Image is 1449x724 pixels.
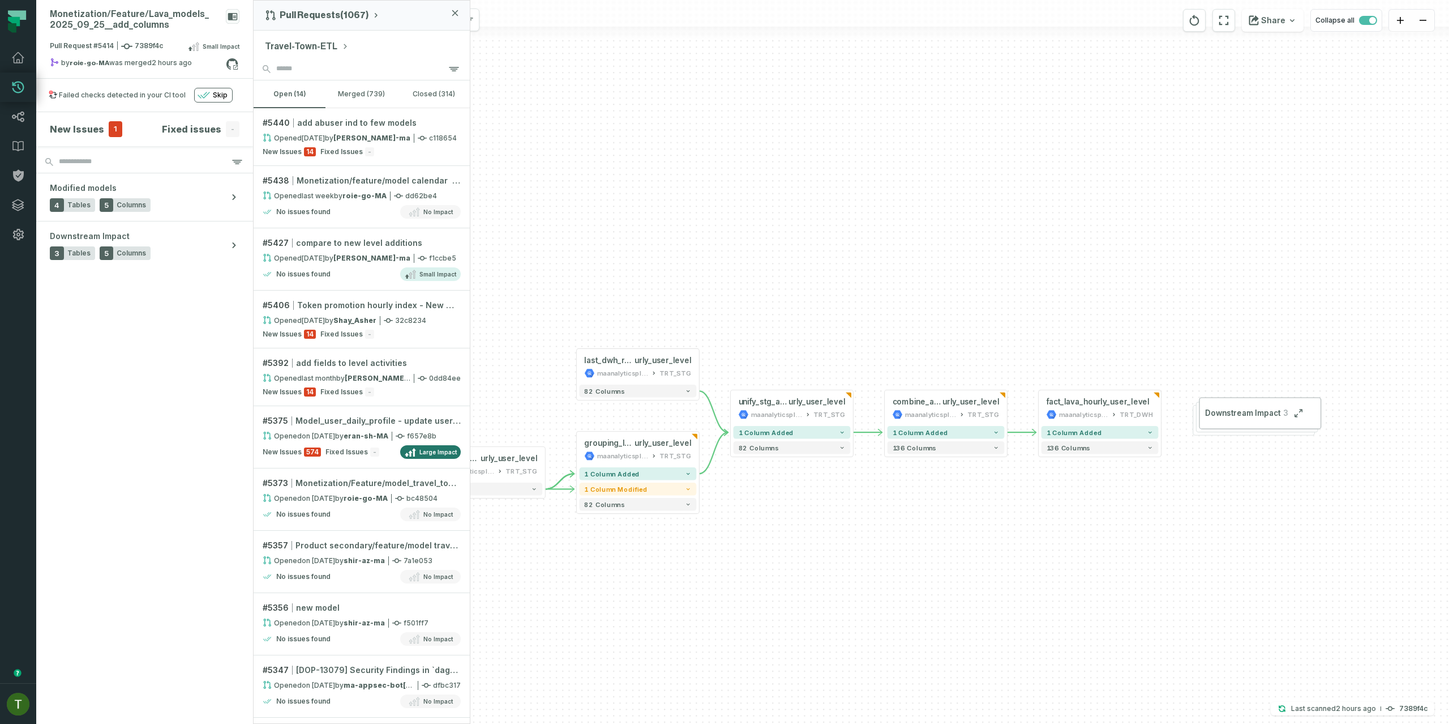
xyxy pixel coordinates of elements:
div: TRT_STG [659,451,691,461]
button: merged (739) [325,80,397,108]
span: new model [296,602,340,614]
strong: paz-nakash-ma [345,374,422,382]
span: 3 [50,246,64,260]
div: dfbc317 [263,680,461,690]
img: avatar of Tomer Galun [7,693,29,716]
div: Opened by [263,556,385,565]
g: Edge from 8d074f3999b549f2fc028c340baee73b to 190e48a2d664b1093ec3c416a3595267 [699,391,728,432]
span: Columns [117,201,146,210]
button: Collapse all [1310,9,1382,32]
span: No Impact [423,634,453,644]
relative-time: Aug 26, 2025, 1:13 PM GMT+3 [302,619,335,627]
h4: No issues found [276,270,331,279]
span: [DOP-13079] Security Findings in `dags/dbt/dbt_user_minute_activities/dbt_packages/dbt_utils/.git... [296,665,461,676]
span: 82 columns [739,444,779,451]
div: TRT_DWH [1120,410,1154,420]
div: 32c8234 [263,316,461,325]
strong: ma-appsec-bot[bot] [344,681,422,689]
div: Product secondary/feature/model travel together task develop new feature model [295,540,461,551]
span: New Issues [263,330,302,339]
div: Opened by [263,133,410,143]
span: 1 column added [739,429,794,436]
strong: roie-go-MA (roiegonen17) [344,494,388,502]
strong: Shay_Asher (shayasher17) [333,316,376,325]
span: 5 [100,246,113,260]
span: Model_user_daily_profile - update user_score [295,415,461,427]
span: No Impact [423,510,453,519]
span: Downstream Impact [50,231,130,242]
strong: roie-go-MA (roiegonen17) [70,59,109,66]
div: maanalyticsplatform [905,410,956,420]
span: - [365,147,374,156]
span: urly_user_level [481,453,537,463]
div: combine_attributes_lava_hourly_user_level [893,397,1000,407]
span: Monetization/feature/model calendar add extrenal segments to the calendar tables [297,175,461,186]
div: grouping_lava_hourly_user_level [584,438,691,448]
relative-time: Aug 24, 2025, 12:46 PM GMT+3 [302,681,335,689]
div: maanalyticsplatform [1059,410,1108,420]
button: Skip [194,88,233,103]
span: Columns [117,249,146,258]
span: Fixed Issues [320,147,363,156]
span: Large Impact [419,448,457,457]
div: # 5375 [263,415,461,427]
div: Opened by [263,373,410,383]
span: unify_stg_and_dwh_lava_ho [739,397,789,407]
a: #5357Product secondary/feature/model travel together task develop new feature modelOpened[DATE] 3... [254,531,470,593]
a: #5347[DOP-13079] Security Findings in `dags/dbt/dbt_user_minute_activities/dbt_packages/dbt_utils... [254,655,470,718]
strong: paz-nakash-ma [333,254,410,262]
span: 574 [304,448,321,457]
button: Downstream Impact3 [1199,397,1321,429]
span: 82 columns [584,387,624,394]
span: New Issues [263,448,302,457]
span: add abuser ind to few models [297,117,417,129]
button: open (14) [254,80,325,108]
div: Monetization/Feature/Lava_models_2025_09_25__add_columns [50,9,221,31]
span: Fixed Issues [325,448,368,457]
relative-time: Aug 28, 2025, 1:18 PM GMT+3 [302,494,335,502]
h4: No issues found [276,572,331,581]
span: No Impact [423,572,453,581]
button: zoom out [1412,10,1434,32]
a: #5440add abuser ind to few modelsOpened[DATE] 10:54:50 AMby[PERSON_NAME]-mac118654New Issues14Fix... [254,108,470,166]
a: #5356new modelOpened[DATE] 1:13:21 PMbyshir-az-maf501ff7No issues foundNo Impact [254,593,470,655]
span: grouping_lava_ho [584,438,635,448]
h4: No issues found [276,510,331,519]
div: # 5406 [263,300,461,311]
div: # 5357 [263,540,461,551]
span: No Impact [423,697,453,706]
span: 136 columns [893,444,937,451]
div: Opened by [263,680,414,690]
h4: Fixed issues [162,122,221,136]
a: #5392add fields to level activitiesOpened[DATE] 4:41:01 PMby[PERSON_NAME]-ma0dd84eeNew Issues14Fi... [254,348,470,406]
relative-time: Aug 28, 2025, 2:18 PM GMT+3 [302,432,335,440]
strong: shir-az-ma [344,556,385,565]
span: 1 column added [1047,429,1102,436]
span: - [226,121,239,137]
span: Fixed Issues [320,387,363,397]
h4: No issues found [276,697,331,706]
strong: paz-nakash-ma [333,134,410,142]
div: maanalyticsplatform [597,368,648,378]
a: #5427compare to new level additionsOpened[DATE] 1:55:50 PMby[PERSON_NAME]-maf1ccbe5No issues foun... [254,228,470,291]
span: 76 columns [430,485,470,493]
div: fact_lava_hourly_user_level [1047,397,1150,407]
button: closed (314) [398,80,470,108]
span: combine_attributes_lava_ho [893,397,943,407]
span: 82 columns [584,501,624,508]
div: Failed checks detected in your CI tool [59,91,186,100]
span: Monetization/Feature/model_travel_together_milestone_roie [295,478,461,489]
span: Modified models [50,182,117,194]
p: Last scanned [1291,703,1376,714]
h4: No issues found [276,634,331,644]
span: Token promotion hourly index - New Model [297,300,461,311]
a: #5406Token promotion hourly index - New ModelOpened[DATE] 12:42:03 PMbyShay_Asher32c8234New Issue... [254,291,470,348]
div: Opened by [263,191,387,201]
div: f1ccbe5 [263,253,461,263]
span: - [365,330,374,339]
strong: eran-sh-MA [344,432,388,440]
div: c118654 [263,133,461,143]
span: Skip [213,91,228,100]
